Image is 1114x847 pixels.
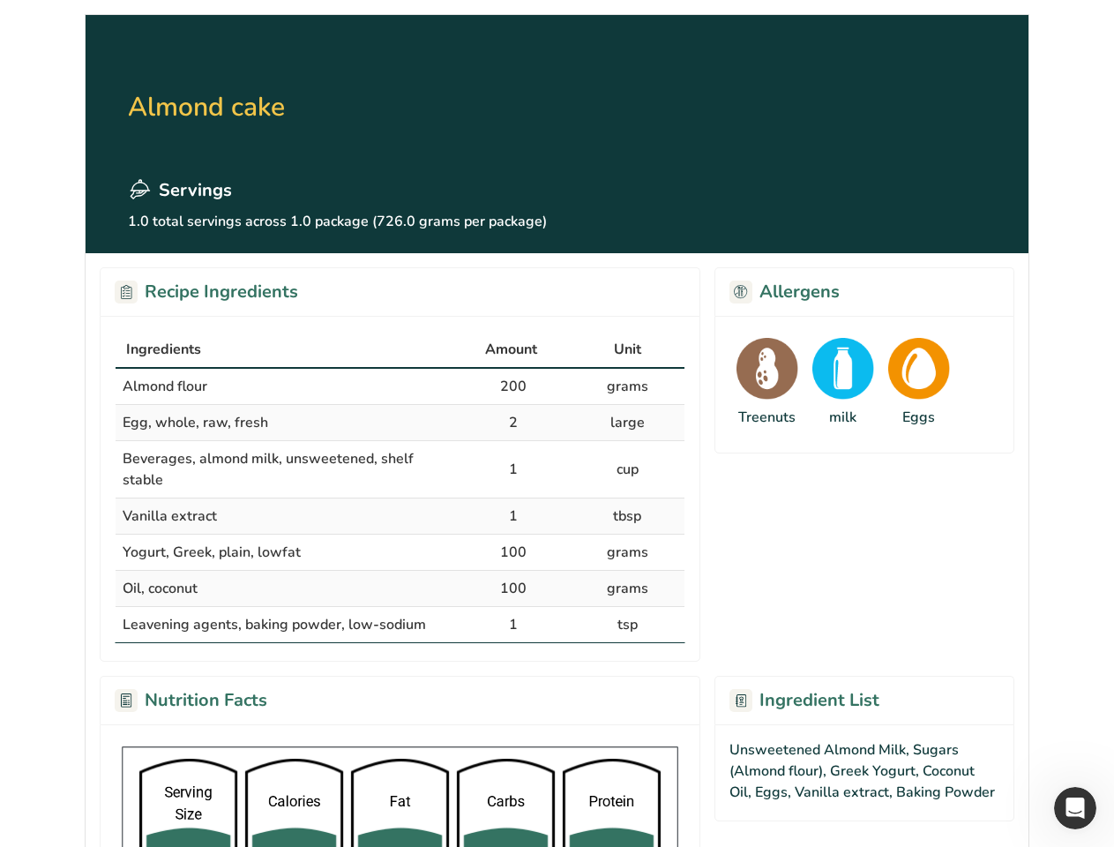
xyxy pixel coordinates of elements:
h2: Almond cake [128,36,547,177]
td: tsp [571,607,684,642]
span: Egg, whole, raw, fresh [123,413,268,432]
span: Unit [614,339,641,360]
span: Yogurt, Greek, plain, lowfat [123,543,301,562]
td: 1 [457,441,571,498]
img: milk [812,338,874,400]
td: grams [571,535,684,571]
span: Servings [159,177,232,204]
span: Ingredients [126,339,201,360]
img: Treenuts [736,338,798,400]
h2: Nutrition Facts [115,687,267,714]
iframe: Intercom live chat [1054,787,1096,829]
div: Treenuts [738,407,796,428]
span: Vanilla extract [123,506,217,526]
td: 200 [457,369,571,405]
div: Unsweetened Almond Milk, Sugars (Almond flour), Greek Yogurt, Coconut Oil, Eggs, Vanilla extract,... [714,724,1014,821]
p: 1.0 total servings across 1.0 package (726.0 grams per package) [128,211,547,232]
div: milk [829,407,856,428]
td: 1 [457,607,571,642]
td: 100 [457,571,571,607]
td: 100 [457,535,571,571]
td: 1 [457,498,571,535]
img: Eggs [888,338,950,400]
td: large [571,405,684,441]
td: tbsp [571,498,684,535]
td: grams [571,571,684,607]
td: cup [571,441,684,498]
span: Amount [485,339,537,360]
h2: Ingredient List [729,687,879,714]
h2: Allergens [729,279,840,305]
td: 2 [457,405,571,441]
span: Beverages, almond milk, unsweetened, shelf stable [123,449,414,490]
td: grams [571,369,684,405]
span: Oil, coconut [123,579,198,598]
h2: Recipe Ingredients [115,279,298,305]
span: Almond flour [123,377,207,396]
div: Eggs [902,407,935,428]
span: Leavening agents, baking powder, low-sodium [123,615,426,634]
